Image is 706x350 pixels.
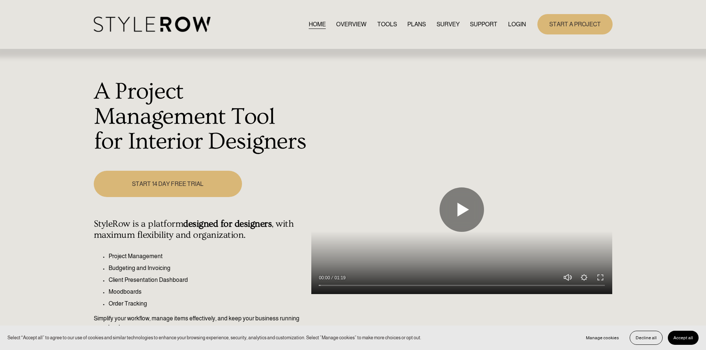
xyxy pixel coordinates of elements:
[109,287,308,296] p: Moodboards
[336,19,367,29] a: OVERVIEW
[109,264,308,273] p: Budgeting and Invoicing
[673,335,693,340] span: Accept all
[94,17,211,32] img: StyleRow
[407,19,426,29] a: PLANS
[636,335,657,340] span: Decline all
[377,19,397,29] a: TOOLS
[508,19,526,29] a: LOGIN
[94,219,308,241] h4: StyleRow is a platform , with maximum flexibility and organization.
[586,335,619,340] span: Manage cookies
[94,79,308,154] h1: A Project Management Tool for Interior Designers
[319,283,605,288] input: Seek
[668,331,699,345] button: Accept all
[183,219,272,229] strong: designed for designers
[94,171,242,197] a: START 14 DAY FREE TRIAL
[630,331,663,345] button: Decline all
[109,252,308,261] p: Project Management
[440,187,484,232] button: Play
[7,334,421,341] p: Select “Accept all” to agree to our use of cookies and similar technologies to enhance your brows...
[437,19,460,29] a: SURVEY
[470,19,497,29] a: folder dropdown
[94,314,308,332] p: Simplify your workflow, manage items effectively, and keep your business running seamlessly.
[109,299,308,308] p: Order Tracking
[537,14,613,34] a: START A PROJECT
[332,274,347,281] div: Duration
[580,331,624,345] button: Manage cookies
[470,20,497,29] span: SUPPORT
[319,274,332,281] div: Current time
[109,276,308,284] p: Client Presentation Dashboard
[309,19,326,29] a: HOME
